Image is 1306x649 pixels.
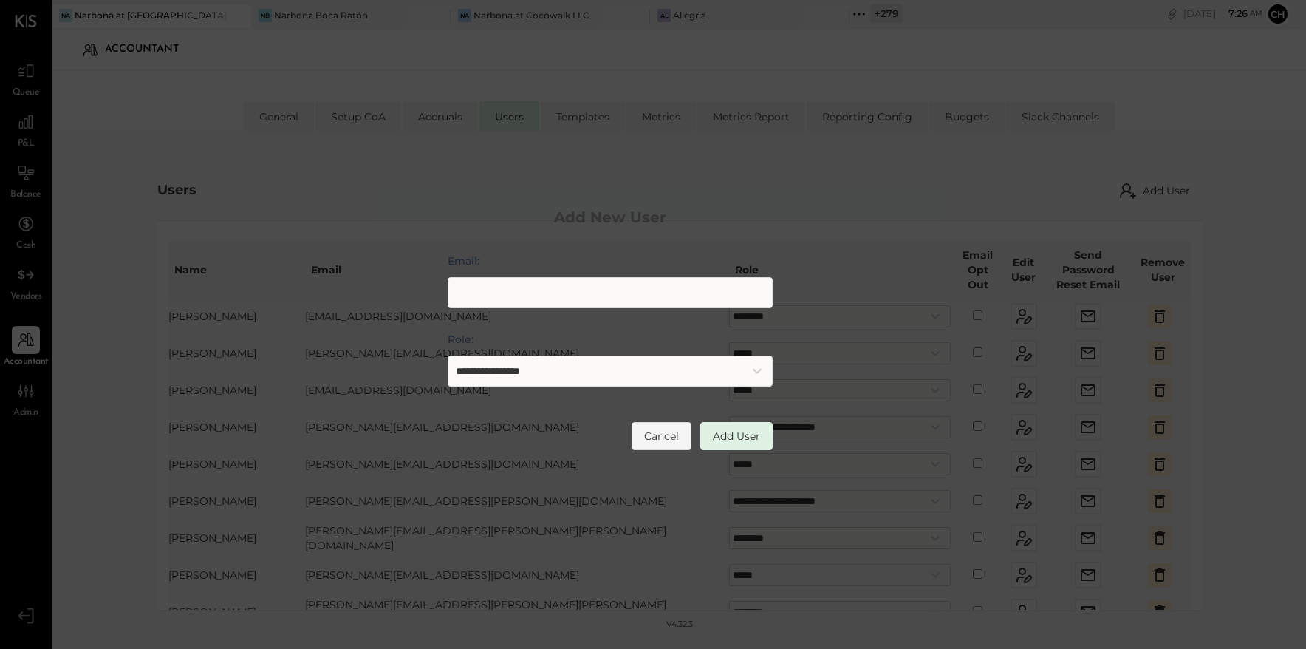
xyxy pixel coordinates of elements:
[700,422,773,450] button: Add User
[425,177,795,472] div: Add User Modal
[632,422,691,450] button: Cancel
[448,254,773,268] label: Email:
[448,199,773,236] h2: Add New User
[448,332,773,347] label: Role:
